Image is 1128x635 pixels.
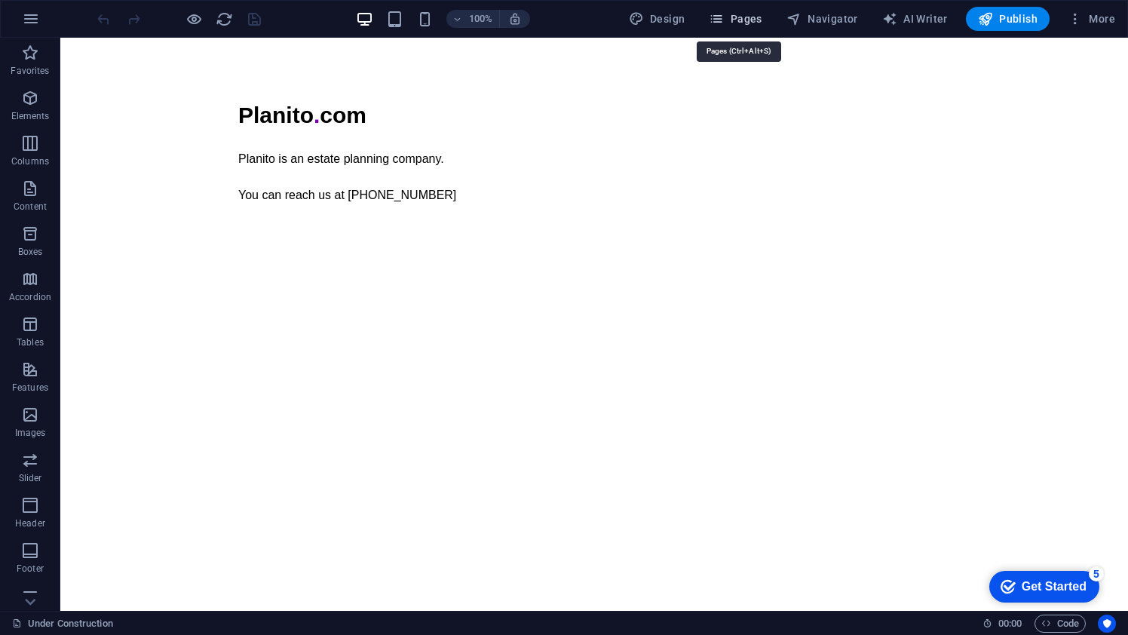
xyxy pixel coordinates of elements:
[17,336,44,348] p: Tables
[216,11,233,28] i: Reload page
[1035,615,1086,633] button: Code
[9,291,51,303] p: Accordion
[11,65,49,77] p: Favorites
[14,201,47,213] p: Content
[1009,618,1011,629] span: :
[876,7,954,31] button: AI Writer
[12,8,122,39] div: Get Started 5 items remaining, 0% complete
[623,7,691,31] button: Design
[17,563,44,575] p: Footer
[469,10,493,28] h6: 100%
[508,12,522,26] i: On resize automatically adjust zoom level to fit chosen device.
[709,11,762,26] span: Pages
[15,427,46,439] p: Images
[11,155,49,167] p: Columns
[780,7,864,31] button: Navigator
[1062,7,1121,31] button: More
[703,7,768,31] button: Pages
[978,11,1038,26] span: Publish
[1068,11,1115,26] span: More
[786,11,858,26] span: Navigator
[998,615,1022,633] span: 00 00
[446,10,500,28] button: 100%
[882,11,948,26] span: AI Writer
[12,382,48,394] p: Features
[966,7,1050,31] button: Publish
[12,615,113,633] a: Click to cancel selection. Double-click to open Pages
[112,3,127,18] div: 5
[44,17,109,30] div: Get Started
[215,10,233,28] button: reload
[1098,615,1116,633] button: Usercentrics
[982,615,1022,633] h6: Session time
[629,11,685,26] span: Design
[185,10,203,28] button: Click here to leave preview mode and continue editing
[15,517,45,529] p: Header
[19,472,42,484] p: Slider
[18,246,43,258] p: Boxes
[1041,615,1079,633] span: Code
[623,7,691,31] div: Design (Ctrl+Alt+Y)
[11,110,50,122] p: Elements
